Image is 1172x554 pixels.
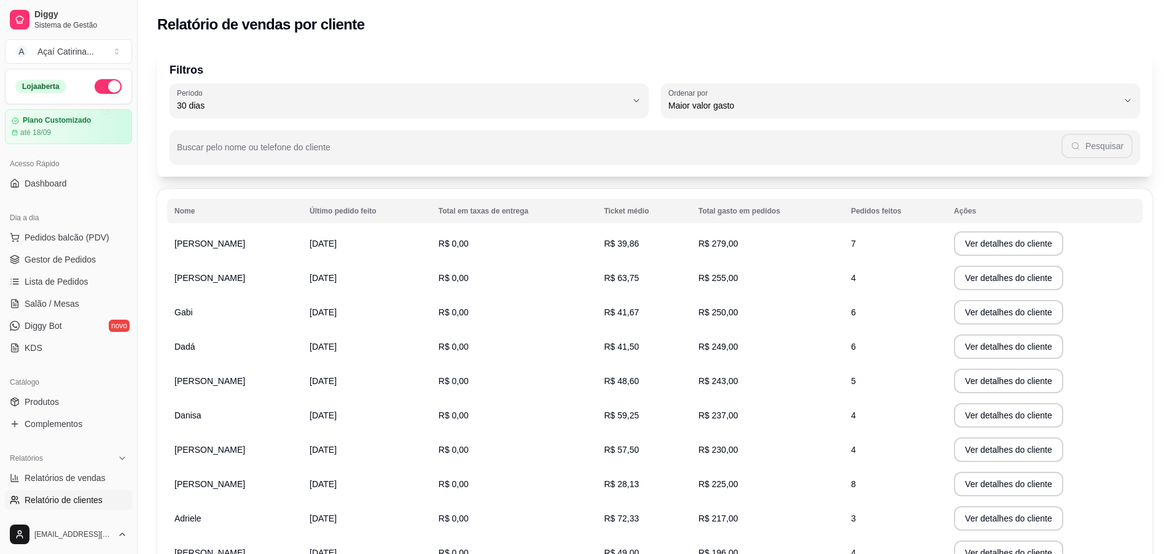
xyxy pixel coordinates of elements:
span: R$ 237,00 [698,410,738,420]
button: Ver detalhes do cliente [954,506,1063,531]
span: 5 [851,376,856,386]
span: 8 [851,479,856,489]
span: 4 [851,410,856,420]
span: [PERSON_NAME] [174,376,245,386]
th: Ações [947,199,1143,223]
button: Ver detalhes do cliente [954,300,1063,325]
button: Período30 dias [170,83,649,118]
span: R$ 250,00 [698,307,738,317]
a: Relatório de mesas [5,512,132,532]
span: R$ 255,00 [698,273,738,283]
span: R$ 243,00 [698,376,738,386]
button: Ver detalhes do cliente [954,437,1063,462]
span: Lista de Pedidos [25,275,88,288]
span: Produtos [25,396,59,408]
span: Dadá [174,342,195,352]
span: Complementos [25,418,82,430]
p: Filtros [170,61,1140,79]
div: Acesso Rápido [5,154,132,174]
div: Catálogo [5,372,132,392]
span: Gestor de Pedidos [25,253,96,266]
span: [DATE] [310,479,337,489]
input: Buscar pelo nome ou telefone do cliente [177,146,1061,158]
button: [EMAIL_ADDRESS][DOMAIN_NAME] [5,520,132,549]
span: [DATE] [310,410,337,420]
article: até 18/09 [20,128,51,137]
span: R$ 225,00 [698,479,738,489]
button: Pedidos balcão (PDV) [5,228,132,247]
span: Dashboard [25,177,67,190]
a: DiggySistema de Gestão [5,5,132,34]
span: R$ 0,00 [439,342,469,352]
span: R$ 57,50 [604,445,639,455]
span: A [15,45,28,58]
span: Diggy Bot [25,320,62,332]
span: R$ 59,25 [604,410,639,420]
a: Plano Customizadoaté 18/09 [5,109,132,144]
span: Pedidos balcão (PDV) [25,231,109,244]
span: Gabi [174,307,193,317]
th: Ticket médio [596,199,691,223]
span: Maior valor gasto [668,99,1118,112]
span: R$ 48,60 [604,376,639,386]
span: 6 [851,342,856,352]
div: Açaí Catirina ... [37,45,94,58]
span: 4 [851,445,856,455]
span: R$ 0,00 [439,239,469,248]
th: Pedidos feitos [843,199,947,223]
button: Ver detalhes do cliente [954,472,1063,496]
label: Período [177,88,206,98]
div: Loja aberta [15,80,66,93]
span: [DATE] [310,239,337,248]
th: Último pedido feito [302,199,431,223]
th: Total em taxas de entrega [431,199,597,223]
span: [DATE] [310,445,337,455]
span: R$ 63,75 [604,273,639,283]
span: R$ 249,00 [698,342,738,352]
a: Dashboard [5,174,132,193]
span: Diggy [34,9,127,20]
span: R$ 217,00 [698,514,738,523]
span: Relatórios de vendas [25,472,106,484]
span: Adriele [174,514,201,523]
button: Ver detalhes do cliente [954,334,1063,359]
th: Total gasto em pedidos [691,199,843,223]
span: R$ 0,00 [439,307,469,317]
span: 4 [851,273,856,283]
span: [DATE] [310,307,337,317]
a: Lista de Pedidos [5,272,132,291]
span: R$ 39,86 [604,239,639,248]
span: R$ 41,67 [604,307,639,317]
button: Ver detalhes do cliente [954,403,1063,428]
div: Dia a dia [5,208,132,228]
a: Diggy Botnovo [5,316,132,336]
span: [EMAIL_ADDRESS][DOMAIN_NAME] [34,529,112,539]
span: Relatório de clientes [25,494,103,506]
span: R$ 72,33 [604,514,639,523]
span: R$ 41,50 [604,342,639,352]
span: [PERSON_NAME] [174,479,245,489]
span: [PERSON_NAME] [174,273,245,283]
h2: Relatório de vendas por cliente [157,15,365,34]
a: Produtos [5,392,132,412]
span: Danisa [174,410,201,420]
span: R$ 0,00 [439,273,469,283]
span: [PERSON_NAME] [174,445,245,455]
label: Ordenar por [668,88,712,98]
span: [DATE] [310,342,337,352]
span: Relatórios [10,453,43,463]
span: [PERSON_NAME] [174,239,245,248]
button: Ver detalhes do cliente [954,369,1063,393]
span: R$ 0,00 [439,445,469,455]
a: Gestor de Pedidos [5,250,132,269]
span: KDS [25,342,42,354]
span: R$ 28,13 [604,479,639,489]
span: 3 [851,514,856,523]
a: Relatórios de vendas [5,468,132,488]
span: R$ 0,00 [439,479,469,489]
span: [DATE] [310,514,337,523]
span: R$ 279,00 [698,239,738,248]
button: Ver detalhes do cliente [954,266,1063,290]
span: R$ 230,00 [698,445,738,455]
button: Alterar Status [95,79,122,94]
